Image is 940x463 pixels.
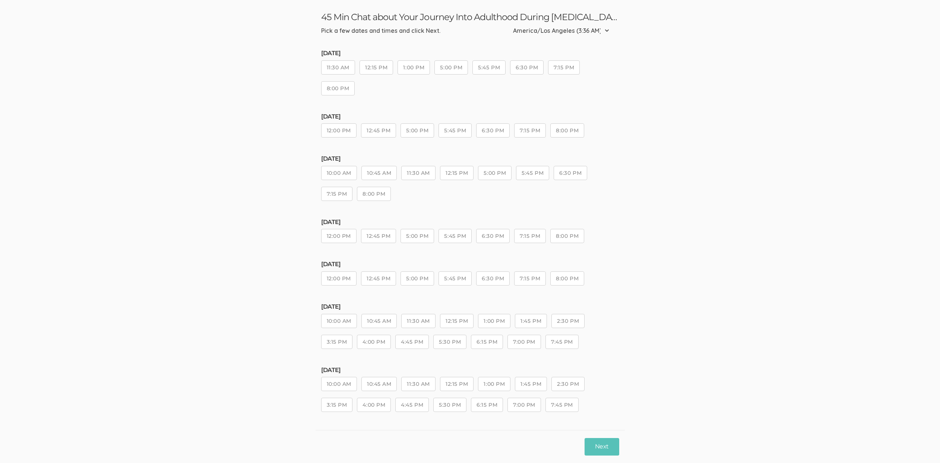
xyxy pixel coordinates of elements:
button: 8:00 PM [321,81,355,95]
button: 10:45 AM [361,377,397,391]
button: 7:15 PM [514,271,546,286]
button: 5:00 PM [434,60,468,75]
button: 6:15 PM [471,335,503,349]
button: 12:15 PM [440,166,474,180]
button: 10:45 AM [361,166,397,180]
button: 12:15 PM [360,60,393,75]
button: 11:30 AM [401,166,435,180]
button: 1:45 PM [515,377,547,391]
button: Next [585,438,619,456]
button: 3:15 PM [321,335,353,349]
button: 5:00 PM [401,123,434,138]
button: 12:00 PM [321,271,357,286]
button: 12:15 PM [440,377,474,391]
div: Pick a few dates and times and click Next. [321,26,440,35]
button: 11:30 AM [401,377,435,391]
h5: [DATE] [321,50,619,57]
button: 6:30 PM [510,60,544,75]
button: 7:00 PM [507,398,541,412]
button: 5:00 PM [478,166,512,180]
button: 10:45 AM [361,314,397,328]
button: 5:45 PM [439,123,472,138]
button: 4:00 PM [357,335,391,349]
button: 10:00 AM [321,166,357,180]
button: 1:45 PM [515,314,547,328]
button: 11:30 AM [401,314,435,328]
button: 5:30 PM [433,398,466,412]
button: 10:00 AM [321,314,357,328]
button: 7:45 PM [545,398,579,412]
h5: [DATE] [321,367,619,374]
button: 5:45 PM [439,229,472,243]
button: 6:30 PM [476,229,510,243]
button: 12:00 PM [321,123,357,138]
button: 1:00 PM [478,377,510,391]
button: 1:00 PM [478,314,510,328]
button: 12:15 PM [440,314,474,328]
button: 5:45 PM [516,166,549,180]
button: 12:45 PM [361,123,396,138]
h5: [DATE] [321,261,619,268]
button: 8:00 PM [550,229,584,243]
button: 4:45 PM [395,398,429,412]
button: 7:00 PM [507,335,541,349]
button: 7:15 PM [514,229,546,243]
button: 5:45 PM [439,271,472,286]
button: 3:15 PM [321,398,353,412]
h5: [DATE] [321,155,619,162]
button: 7:45 PM [545,335,579,349]
button: 5:00 PM [401,229,434,243]
h5: [DATE] [321,303,619,310]
button: 11:30 AM [321,60,355,75]
button: 12:45 PM [361,271,396,286]
button: 12:45 PM [361,229,396,243]
button: 5:00 PM [401,271,434,286]
h5: [DATE] [321,113,619,120]
button: 6:30 PM [476,271,510,286]
button: 10:00 AM [321,377,357,391]
button: 4:45 PM [395,335,429,349]
button: 4:00 PM [357,398,391,412]
button: 8:00 PM [357,187,391,201]
button: 2:30 PM [551,314,585,328]
button: 8:00 PM [550,123,584,138]
h3: 45 Min Chat about Your Journey Into Adulthood During [MEDICAL_DATA] [321,12,619,22]
button: 2:30 PM [551,377,585,391]
button: 6:30 PM [554,166,587,180]
button: 7:15 PM [548,60,580,75]
button: 1:00 PM [398,60,430,75]
button: 7:15 PM [514,123,546,138]
button: 5:30 PM [433,335,466,349]
button: 7:15 PM [321,187,353,201]
button: 5:45 PM [472,60,506,75]
button: 8:00 PM [550,271,584,286]
button: 6:30 PM [476,123,510,138]
button: 6:15 PM [471,398,503,412]
h5: [DATE] [321,219,619,226]
button: 12:00 PM [321,229,357,243]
